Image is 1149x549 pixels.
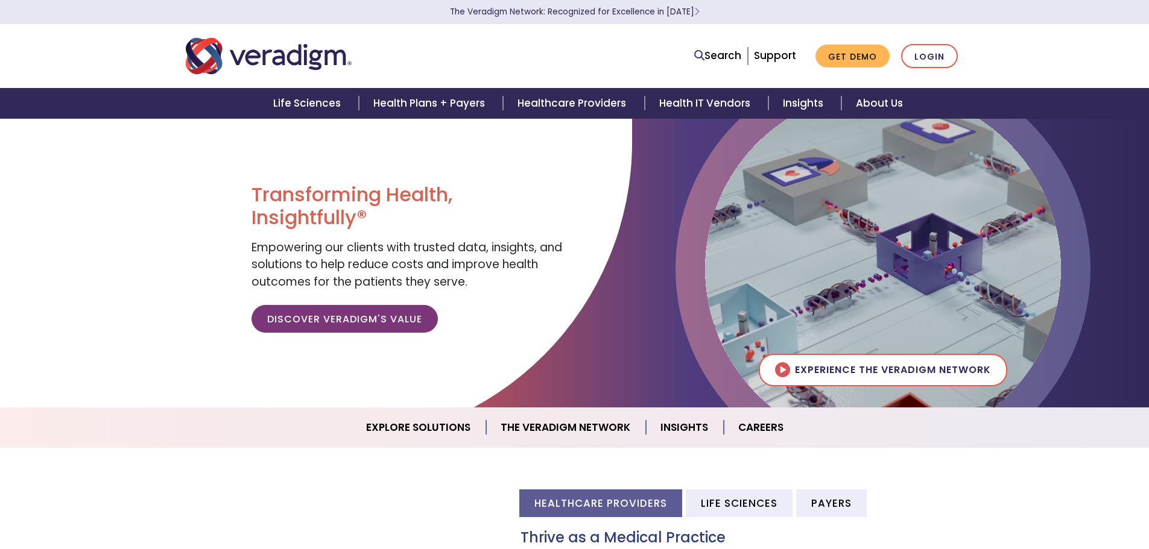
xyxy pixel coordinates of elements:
[252,305,438,333] a: Discover Veradigm's Value
[796,489,867,516] li: Payers
[186,36,352,76] img: Veradigm logo
[686,489,793,516] li: Life Sciences
[450,6,700,17] a: The Veradigm Network: Recognized for Excellence in [DATE]Learn More
[841,88,917,119] a: About Us
[901,44,958,69] a: Login
[519,489,682,516] li: Healthcare Providers
[259,88,359,119] a: Life Sciences
[359,88,503,119] a: Health Plans + Payers
[694,6,700,17] span: Learn More
[503,88,644,119] a: Healthcare Providers
[645,88,768,119] a: Health IT Vendors
[252,239,562,290] span: Empowering our clients with trusted data, insights, and solutions to help reduce costs and improv...
[486,412,646,443] a: The Veradigm Network
[768,88,841,119] a: Insights
[815,45,890,68] a: Get Demo
[754,48,796,63] a: Support
[521,529,964,547] h3: Thrive as a Medical Practice
[694,48,741,64] a: Search
[352,412,486,443] a: Explore Solutions
[252,183,565,230] h1: Transforming Health, Insightfully®
[646,412,724,443] a: Insights
[724,412,798,443] a: Careers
